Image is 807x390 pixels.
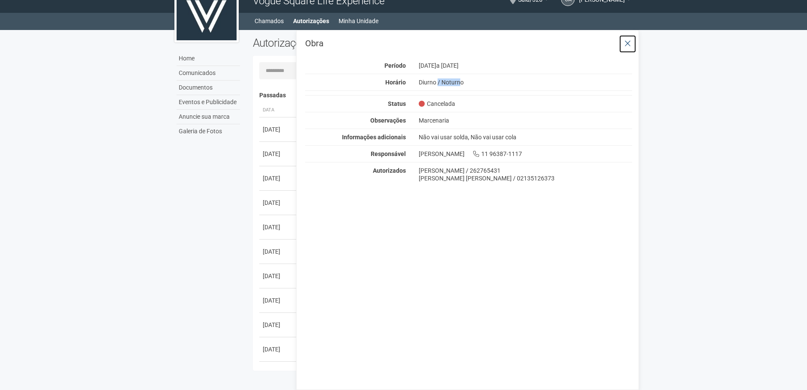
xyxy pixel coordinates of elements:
[263,247,294,256] div: [DATE]
[293,15,329,27] a: Autorizações
[259,92,627,99] h4: Passadas
[342,134,406,141] strong: Informações adicionais
[177,51,240,66] a: Home
[263,345,294,354] div: [DATE]
[177,124,240,138] a: Galeria de Fotos
[263,150,294,158] div: [DATE]
[263,321,294,329] div: [DATE]
[373,167,406,174] strong: Autorizados
[388,100,406,107] strong: Status
[436,62,459,69] span: a [DATE]
[177,95,240,110] a: Eventos e Publicidade
[371,150,406,157] strong: Responsável
[177,66,240,81] a: Comunicados
[384,62,406,69] strong: Período
[263,125,294,134] div: [DATE]
[385,79,406,86] strong: Horário
[177,81,240,95] a: Documentos
[259,103,298,117] th: Data
[263,272,294,280] div: [DATE]
[305,39,632,48] h3: Obra
[339,15,378,27] a: Minha Unidade
[370,117,406,124] strong: Observações
[419,167,633,174] div: [PERSON_NAME] / 262765431
[255,15,284,27] a: Chamados
[263,198,294,207] div: [DATE]
[412,133,639,141] div: Não vai usar solda, Não vai usar cola
[419,174,633,182] div: [PERSON_NAME] [PERSON_NAME] / 02135126373
[419,100,455,108] span: Cancelada
[412,150,639,158] div: [PERSON_NAME] 11 96387-1117
[263,296,294,305] div: [DATE]
[412,62,639,69] div: [DATE]
[263,174,294,183] div: [DATE]
[412,117,639,124] div: Marcenaria
[263,223,294,231] div: [DATE]
[412,78,639,86] div: Diurno / Noturno
[177,110,240,124] a: Anuncie sua marca
[253,36,436,49] h2: Autorizações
